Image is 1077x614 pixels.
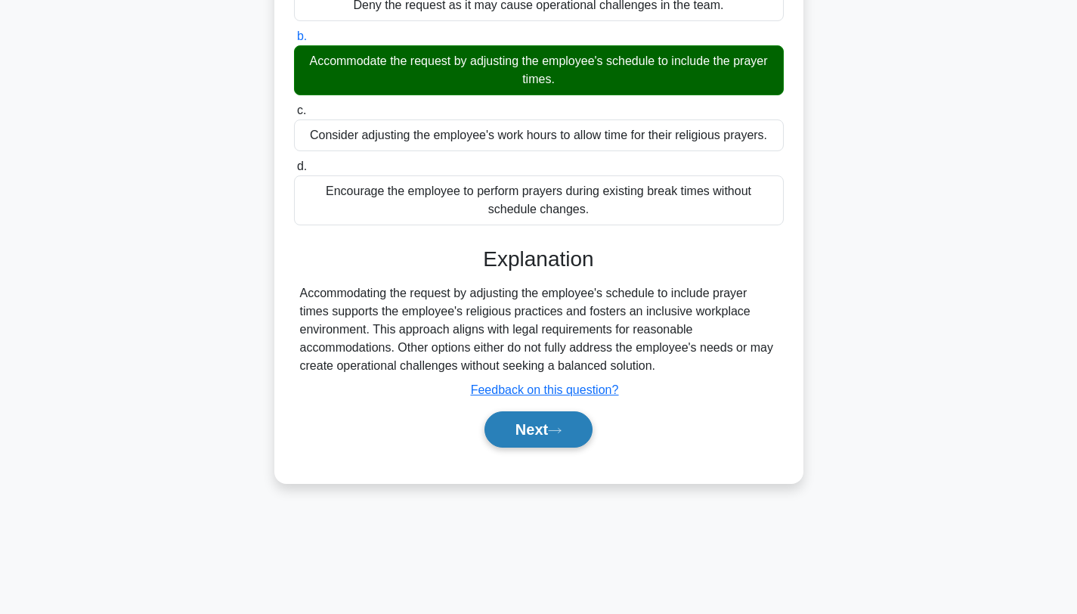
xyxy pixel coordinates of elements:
[294,119,784,151] div: Consider adjusting the employee's work hours to allow time for their religious prayers.
[297,104,306,116] span: c.
[300,284,778,375] div: Accommodating the request by adjusting the employee's schedule to include prayer times supports t...
[297,160,307,172] span: d.
[471,383,619,396] a: Feedback on this question?
[484,411,593,448] button: Next
[294,175,784,225] div: Encourage the employee to perform prayers during existing break times without schedule changes.
[294,45,784,95] div: Accommodate the request by adjusting the employee's schedule to include the prayer times.
[303,247,775,272] h3: Explanation
[297,29,307,42] span: b.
